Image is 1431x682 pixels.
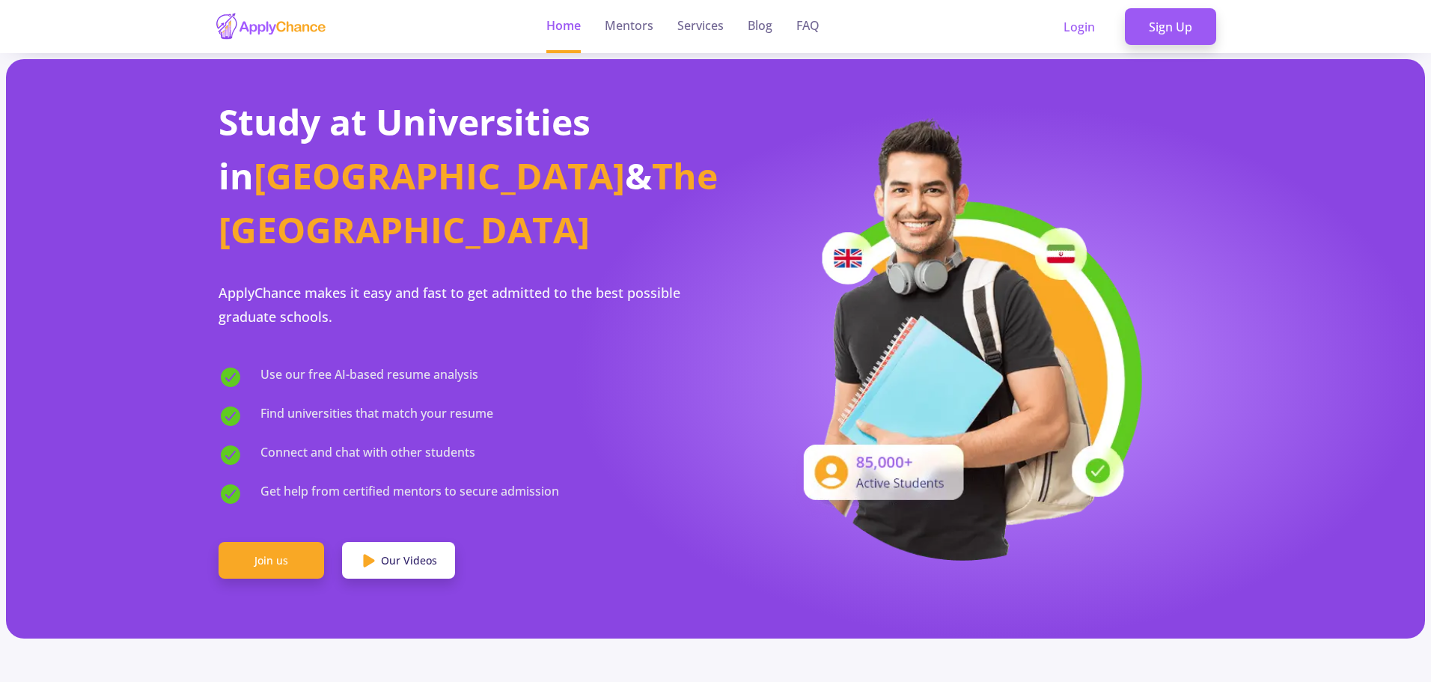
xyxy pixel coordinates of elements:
[260,443,475,467] span: Connect and chat with other students
[625,151,652,200] span: &
[254,151,625,200] span: [GEOGRAPHIC_DATA]
[219,284,680,326] span: ApplyChance makes it easy and fast to get admitted to the best possible graduate schools.
[215,12,327,41] img: applychance logo
[219,542,324,579] a: Join us
[1125,8,1216,46] a: Sign Up
[260,404,493,428] span: Find universities that match your resume
[260,482,559,506] span: Get help from certified mentors to secure admission
[219,97,591,200] span: Study at Universities in
[260,365,478,389] span: Use our free AI-based resume analysis
[342,542,455,579] a: Our Videos
[1040,8,1119,46] a: Login
[381,552,437,568] span: Our Videos
[781,114,1147,561] img: applicant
